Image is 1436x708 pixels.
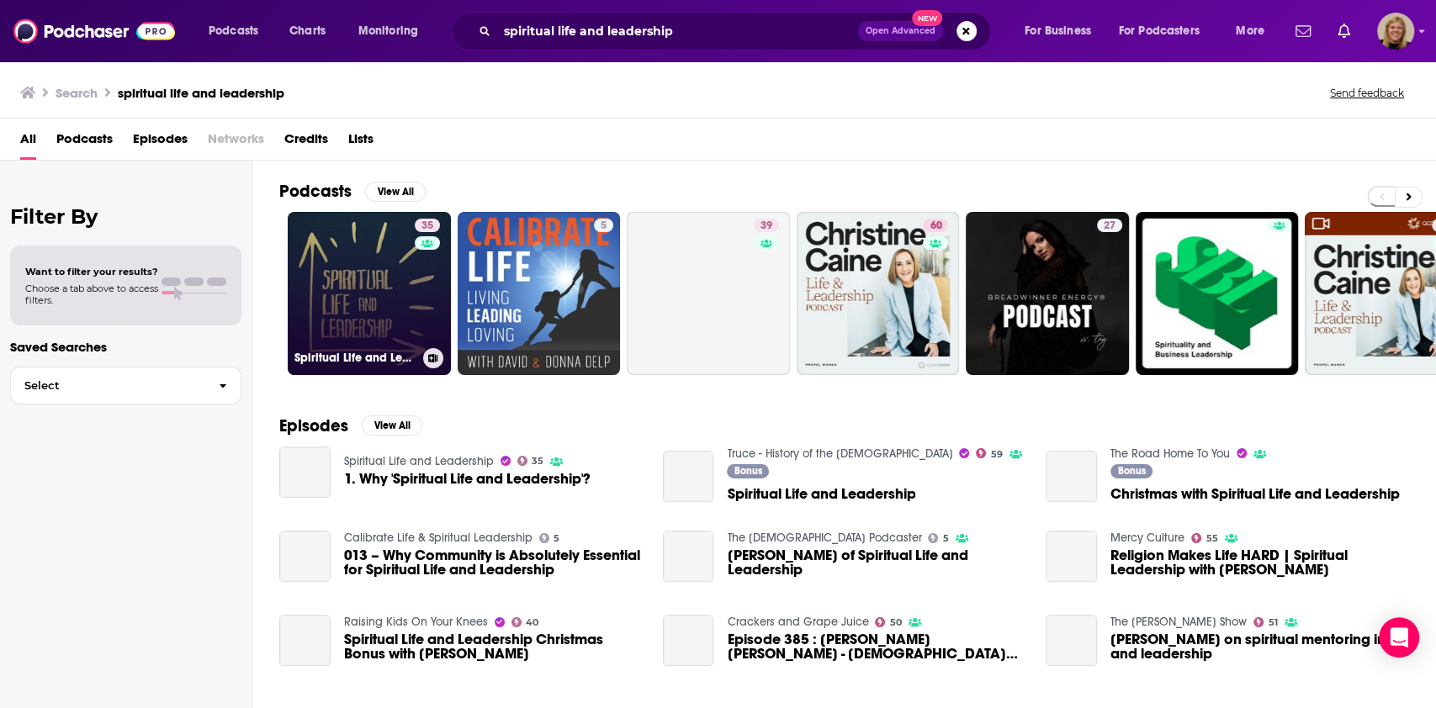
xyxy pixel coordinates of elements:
span: 50 [890,619,902,626]
a: Religion Makes Life HARD | Spiritual Leadership with Landon Schott [1110,548,1409,577]
a: 013 – Why Community is Absolutely Essential for Spiritual Life and Leadership [344,548,643,577]
span: Choose a tab above to access filters. [25,283,158,306]
h3: Spiritual Life and Leadership [294,351,416,365]
span: Charts [289,19,326,43]
a: 5 [539,533,560,543]
span: 27 [1104,218,1115,235]
a: All [20,125,36,160]
a: 1. Why 'Spiritual Life and Leadership'? [279,446,331,498]
span: Spiritual Life and Leadership Christmas Bonus with [PERSON_NAME] [344,632,643,661]
a: 51 [1253,617,1278,627]
a: 35 [415,219,440,232]
span: For Podcasters [1119,19,1200,43]
span: Select [11,380,205,391]
span: Want to filter your results? [25,266,158,277]
a: Mercy Culture [1110,531,1184,545]
span: New [912,10,942,26]
div: Search podcasts, credits, & more... [467,12,1007,50]
a: 5 [458,212,621,375]
a: Truce - History of the Christian Church [727,446,952,461]
button: open menu [1013,18,1112,45]
a: Bev Coniaris on spiritual mentoring in life and leadership [1046,615,1097,666]
a: Episode 385 : Bishop Ken Carter - God Will Make a Way : Spiritual Life and Leadership in Conteste... [663,615,714,666]
a: 40 [511,617,539,627]
button: View All [362,415,422,436]
a: Markus Watson of Spiritual Life and Leadership [663,531,714,582]
a: 27 [966,212,1129,375]
a: Spiritual Life and Leadership Christmas Bonus with Markus Watson [344,632,643,661]
span: 35 [421,218,433,235]
span: 35 [532,457,543,465]
a: Episodes [133,125,188,160]
button: View All [365,182,426,202]
a: 27 [1097,219,1122,232]
span: 39 [760,218,772,235]
a: The Christian Podcaster [727,531,921,545]
input: Search podcasts, credits, & more... [497,18,858,45]
a: Calibrate Life & Spiritual Leadership [344,531,533,545]
span: 40 [526,619,538,626]
span: For Business [1025,19,1091,43]
a: Spiritual Life and Leadership [727,487,915,501]
span: Christmas with Spiritual Life and Leadership [1110,487,1400,501]
span: Monitoring [358,19,418,43]
span: 55 [1206,535,1218,542]
span: Open Advanced [866,27,935,35]
img: Podchaser - Follow, Share and Rate Podcasts [13,15,175,47]
a: Charts [278,18,336,45]
a: Christmas with Spiritual Life and Leadership [1046,451,1097,502]
a: 39 [627,212,790,375]
a: Podcasts [56,125,113,160]
span: Bonus [734,466,762,476]
span: 5 [601,218,607,235]
button: Send feedback [1325,86,1409,100]
button: open menu [1108,18,1224,45]
a: 013 – Why Community is Absolutely Essential for Spiritual Life and Leadership [279,531,331,582]
span: Podcasts [209,19,258,43]
a: 55 [1191,533,1218,543]
span: More [1236,19,1264,43]
span: [PERSON_NAME] of Spiritual Life and Leadership [727,548,1025,577]
span: Logged in as avansolkema [1377,13,1414,50]
a: EpisodesView All [279,415,422,436]
a: The Road Home To You [1110,446,1230,461]
a: 50 [875,617,902,627]
a: 59 [976,448,1003,458]
h2: Filter By [10,204,241,229]
a: PodcastsView All [279,181,426,202]
span: 59 [991,451,1003,458]
a: Spiritual Life and Leadership [344,454,494,468]
span: Episode 385 : [PERSON_NAME] [PERSON_NAME] - [DEMOGRAPHIC_DATA] Will Make a Way : Spiritual Life a... [727,632,1025,661]
p: Saved Searches [10,339,241,355]
a: Show notifications dropdown [1289,17,1317,45]
a: Bev Coniaris on spiritual mentoring in life and leadership [1110,632,1409,661]
span: Networks [208,125,264,160]
h2: Episodes [279,415,348,436]
a: 5 [928,533,949,543]
a: Religion Makes Life HARD | Spiritual Leadership with Landon Schott [1046,531,1097,582]
a: Show notifications dropdown [1331,17,1357,45]
a: Spiritual Life and Leadership [663,451,714,502]
a: 35Spiritual Life and Leadership [288,212,451,375]
a: Episode 385 : Bishop Ken Carter - God Will Make a Way : Spiritual Life and Leadership in Conteste... [727,632,1025,661]
span: 60 [930,218,941,235]
span: 5 [554,535,559,542]
button: Show profile menu [1377,13,1414,50]
button: open menu [197,18,280,45]
a: Lists [348,125,374,160]
a: 5 [594,219,613,232]
a: 35 [517,456,544,466]
a: 60 [797,212,960,375]
a: 60 [923,219,948,232]
button: Open AdvancedNew [858,21,943,41]
h3: Search [56,85,98,101]
a: Crackers and Grape Juice [727,615,868,629]
span: Religion Makes Life HARD | Spiritual Leadership with [PERSON_NAME] [1110,548,1409,577]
